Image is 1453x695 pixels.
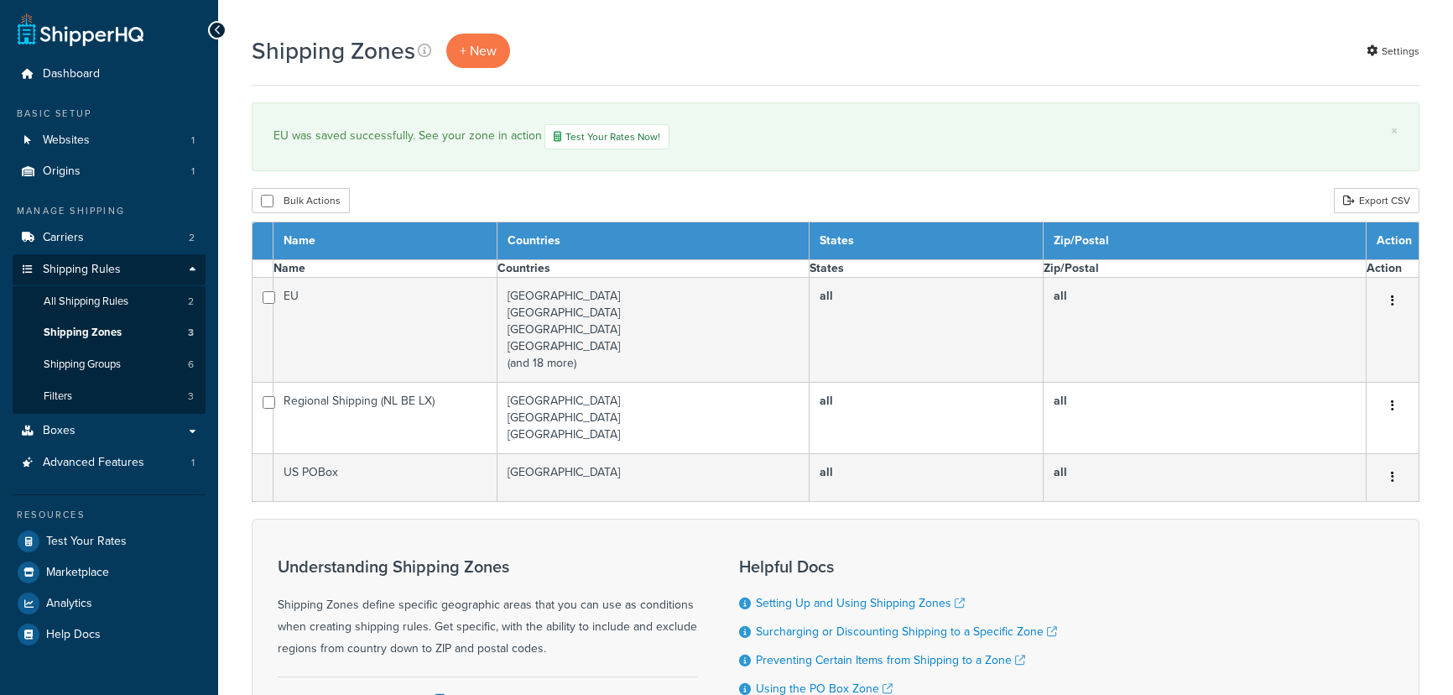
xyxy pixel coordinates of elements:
[13,381,206,412] a: Filters 3
[446,34,510,68] a: + New
[43,165,81,179] span: Origins
[1367,222,1419,260] th: Action
[188,389,194,404] span: 3
[18,13,143,46] a: ShipperHQ Home
[273,278,497,383] td: EU
[13,286,206,317] li: All Shipping Rules
[46,566,109,580] span: Marketplace
[756,594,965,612] a: Setting Up and Using Shipping Zones
[13,286,206,317] a: All Shipping Rules 2
[273,260,497,278] th: Name
[13,381,206,412] li: Filters
[497,454,809,502] td: [GEOGRAPHIC_DATA]
[13,508,206,522] div: Resources
[13,204,206,218] div: Manage Shipping
[43,424,76,438] span: Boxes
[13,526,206,557] a: Test Your Rates
[13,447,206,478] a: Advanced Features 1
[43,456,144,470] span: Advanced Features
[820,392,833,410] b: all
[44,295,128,309] span: All Shipping Rules
[43,263,121,277] span: Shipping Rules
[43,231,84,245] span: Carriers
[188,358,194,372] span: 6
[820,287,833,305] b: all
[13,59,206,90] a: Dashboard
[497,260,809,278] th: Countries
[497,222,809,260] th: Countries
[1367,260,1419,278] th: Action
[1044,222,1367,260] th: Zip/Postal
[756,623,1057,640] a: Surcharging or Discounting Shipping to a Specific Zone
[1054,392,1067,410] b: all
[44,326,122,340] span: Shipping Zones
[43,133,90,148] span: Websites
[809,260,1043,278] th: States
[191,165,195,179] span: 1
[497,278,809,383] td: [GEOGRAPHIC_DATA] [GEOGRAPHIC_DATA] [GEOGRAPHIC_DATA] [GEOGRAPHIC_DATA] (and 18 more)
[273,454,497,502] td: US POBox
[1391,124,1398,138] a: ×
[1054,287,1067,305] b: all
[13,588,206,619] a: Analytics
[191,456,195,470] span: 1
[13,349,206,380] li: Shipping Groups
[13,107,206,121] div: Basic Setup
[820,463,833,481] b: all
[13,557,206,588] a: Marketplace
[273,124,1398,149] div: EU was saved successfully. See your zone in action
[1367,39,1419,63] a: Settings
[278,557,697,576] h3: Understanding Shipping Zones
[43,67,100,81] span: Dashboard
[13,125,206,156] a: Websites 1
[188,326,194,340] span: 3
[13,254,206,285] a: Shipping Rules
[46,597,92,611] span: Analytics
[252,34,415,67] h1: Shipping Zones
[278,557,697,660] div: Shipping Zones define specific geographic areas that you can use as conditions when creating ship...
[13,349,206,380] a: Shipping Groups 6
[13,125,206,156] li: Websites
[497,383,809,454] td: [GEOGRAPHIC_DATA] [GEOGRAPHIC_DATA] [GEOGRAPHIC_DATA]
[13,447,206,478] li: Advanced Features
[460,41,497,60] span: + New
[1044,260,1367,278] th: Zip/Postal
[809,222,1043,260] th: States
[44,358,121,372] span: Shipping Groups
[44,389,72,404] span: Filters
[1054,463,1067,481] b: all
[544,124,669,149] a: Test Your Rates Now!
[756,651,1025,669] a: Preventing Certain Items from Shipping to a Zone
[13,222,206,253] li: Carriers
[13,415,206,447] a: Boxes
[188,295,194,309] span: 2
[191,133,195,148] span: 1
[13,156,206,187] a: Origins 1
[252,188,350,213] button: Bulk Actions
[13,619,206,650] a: Help Docs
[13,254,206,414] li: Shipping Rules
[13,222,206,253] a: Carriers 2
[46,535,127,549] span: Test Your Rates
[1334,188,1419,213] a: Export CSV
[46,628,101,642] span: Help Docs
[13,156,206,187] li: Origins
[273,383,497,454] td: Regional Shipping (NL BE LX)
[13,317,206,348] a: Shipping Zones 3
[13,317,206,348] li: Shipping Zones
[739,557,1057,576] h3: Helpful Docs
[273,222,497,260] th: Name
[189,231,195,245] span: 2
